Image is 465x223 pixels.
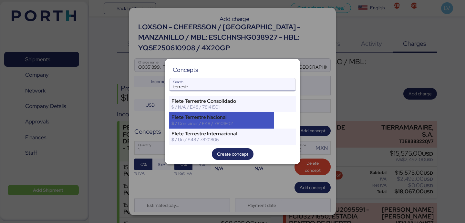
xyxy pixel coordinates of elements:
div: $ / Container / E48 / 78101802 [171,121,272,126]
div: Flete Terrestre Nacional [171,114,272,120]
span: Create concept [217,150,248,158]
div: Concepts [173,67,198,73]
button: Create concept [212,148,253,160]
input: Search [170,78,295,91]
div: Flete Terrestre Consolidado [171,98,272,104]
div: $ / N/A / E48 / 78141501 [171,104,272,110]
div: Flete Terrestre Internacional [171,131,272,137]
div: $ / Un / E48 / 78101806 [171,137,272,142]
